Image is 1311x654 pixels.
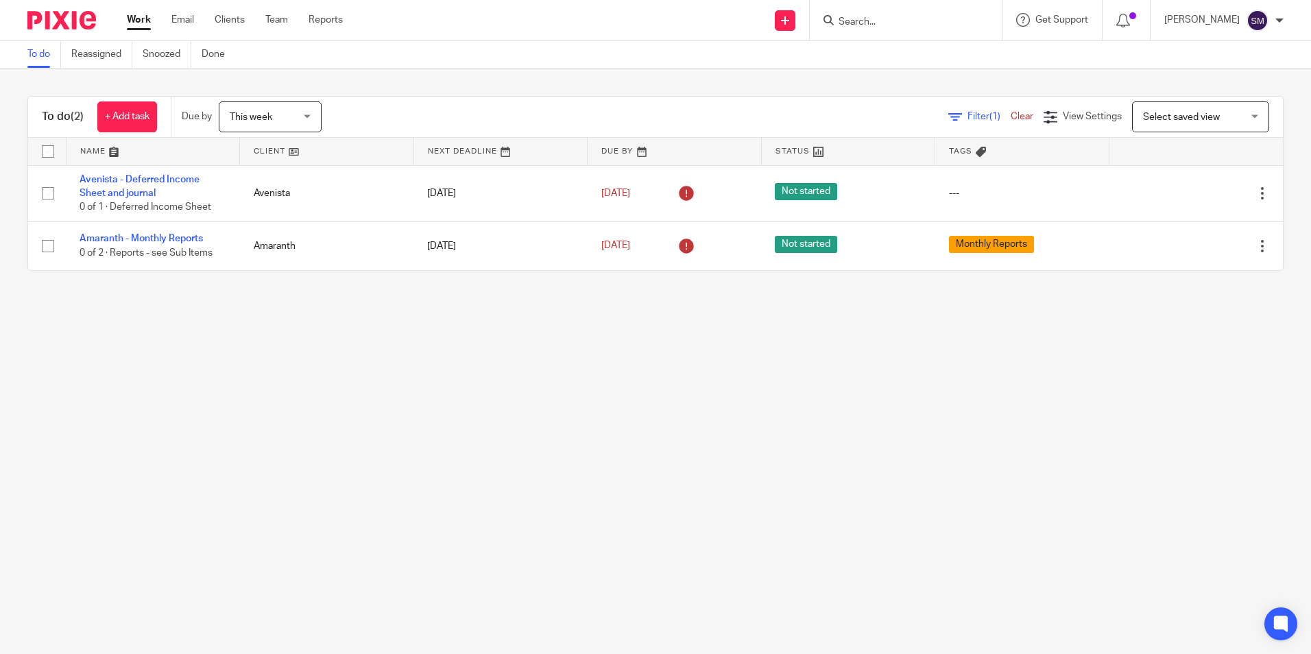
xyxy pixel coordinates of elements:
[265,13,288,27] a: Team
[1063,112,1122,121] span: View Settings
[949,236,1034,253] span: Monthly Reports
[182,110,212,123] p: Due by
[171,13,194,27] a: Email
[80,175,200,198] a: Avenista - Deferred Income Sheet and journal
[127,13,151,27] a: Work
[949,147,972,155] span: Tags
[1247,10,1268,32] img: svg%3E
[1011,112,1033,121] a: Clear
[1143,112,1220,122] span: Select saved view
[215,13,245,27] a: Clients
[71,41,132,68] a: Reassigned
[1164,13,1240,27] p: [PERSON_NAME]
[202,41,235,68] a: Done
[240,165,414,221] td: Avenista
[42,110,84,124] h1: To do
[967,112,1011,121] span: Filter
[601,189,630,198] span: [DATE]
[309,13,343,27] a: Reports
[143,41,191,68] a: Snoozed
[27,41,61,68] a: To do
[413,221,588,270] td: [DATE]
[601,241,630,251] span: [DATE]
[27,11,96,29] img: Pixie
[413,165,588,221] td: [DATE]
[80,234,203,243] a: Amaranth - Monthly Reports
[80,202,211,212] span: 0 of 1 · Deferred Income Sheet
[230,112,272,122] span: This week
[775,236,837,253] span: Not started
[71,111,84,122] span: (2)
[240,221,414,270] td: Amaranth
[1035,15,1088,25] span: Get Support
[949,186,1096,200] div: ---
[80,248,213,258] span: 0 of 2 · Reports - see Sub Items
[989,112,1000,121] span: (1)
[97,101,157,132] a: + Add task
[775,183,837,200] span: Not started
[837,16,961,29] input: Search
